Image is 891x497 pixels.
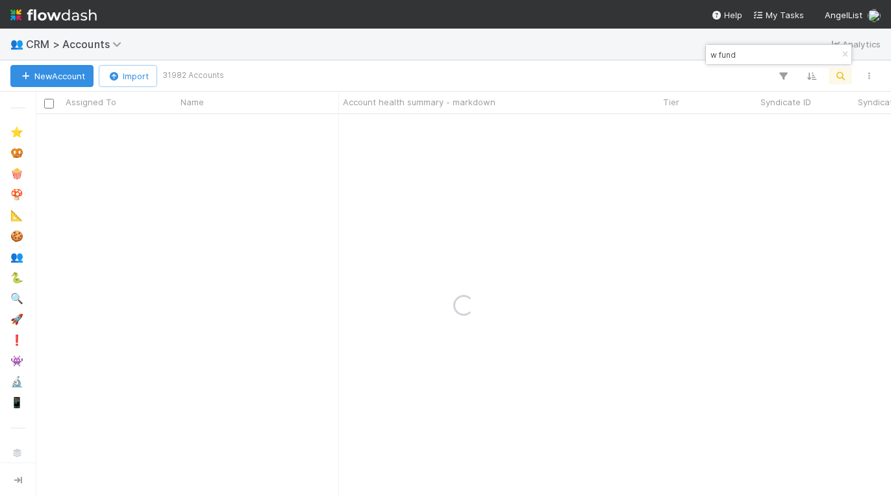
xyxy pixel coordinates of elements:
span: 📱 [10,397,23,408]
span: 🥨 [10,147,23,159]
button: Import [99,65,157,87]
span: 🐍 [10,272,23,283]
span: Name [181,96,204,108]
span: Account health summary - markdown [343,96,496,108]
small: 31982 Accounts [162,70,224,81]
span: 🍪 [10,231,23,242]
img: avatar_784ea27d-2d59-4749-b480-57d513651deb.png [868,9,881,22]
img: logo-inverted-e16ddd16eac7371096b0.svg [10,4,97,26]
span: Assigned To [66,96,116,108]
span: Tier [663,96,679,108]
span: 🍿 [10,168,23,179]
input: Toggle All Rows Selected [44,99,54,108]
button: NewAccount [10,65,94,87]
span: 🔬 [10,376,23,387]
span: ⭐ [10,127,23,138]
span: My Tasks [753,10,804,20]
span: CRM > Accounts [26,38,128,51]
input: Search... [708,47,838,62]
span: 👾 [10,355,23,366]
span: 🔍 [10,293,23,304]
a: Analytics [829,36,881,52]
div: Help [711,8,742,21]
span: 👥 [10,251,23,262]
span: 🚀 [10,314,23,325]
span: Syndicate ID [760,96,811,108]
span: 📐 [10,210,23,221]
span: AngelList [825,10,862,20]
span: 🍄 [10,189,23,200]
span: ❗ [10,335,23,346]
span: 👥 [10,38,23,49]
